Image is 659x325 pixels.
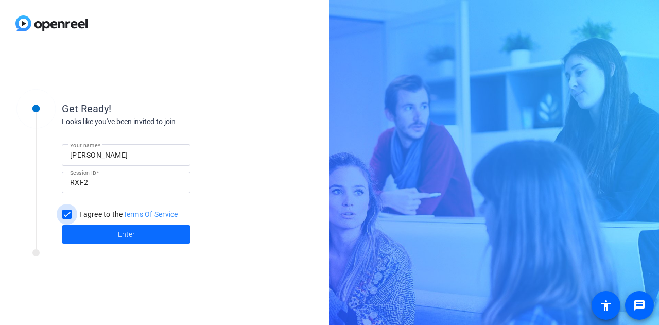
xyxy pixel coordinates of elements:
mat-label: Session ID [70,169,96,176]
button: Enter [62,225,190,244]
div: Get Ready! [62,101,268,116]
mat-icon: message [633,299,646,312]
mat-label: Your name [70,142,97,148]
span: Enter [118,229,135,240]
label: I agree to the [77,209,178,219]
mat-icon: accessibility [600,299,612,312]
div: Looks like you've been invited to join [62,116,268,127]
a: Terms Of Service [123,210,178,218]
